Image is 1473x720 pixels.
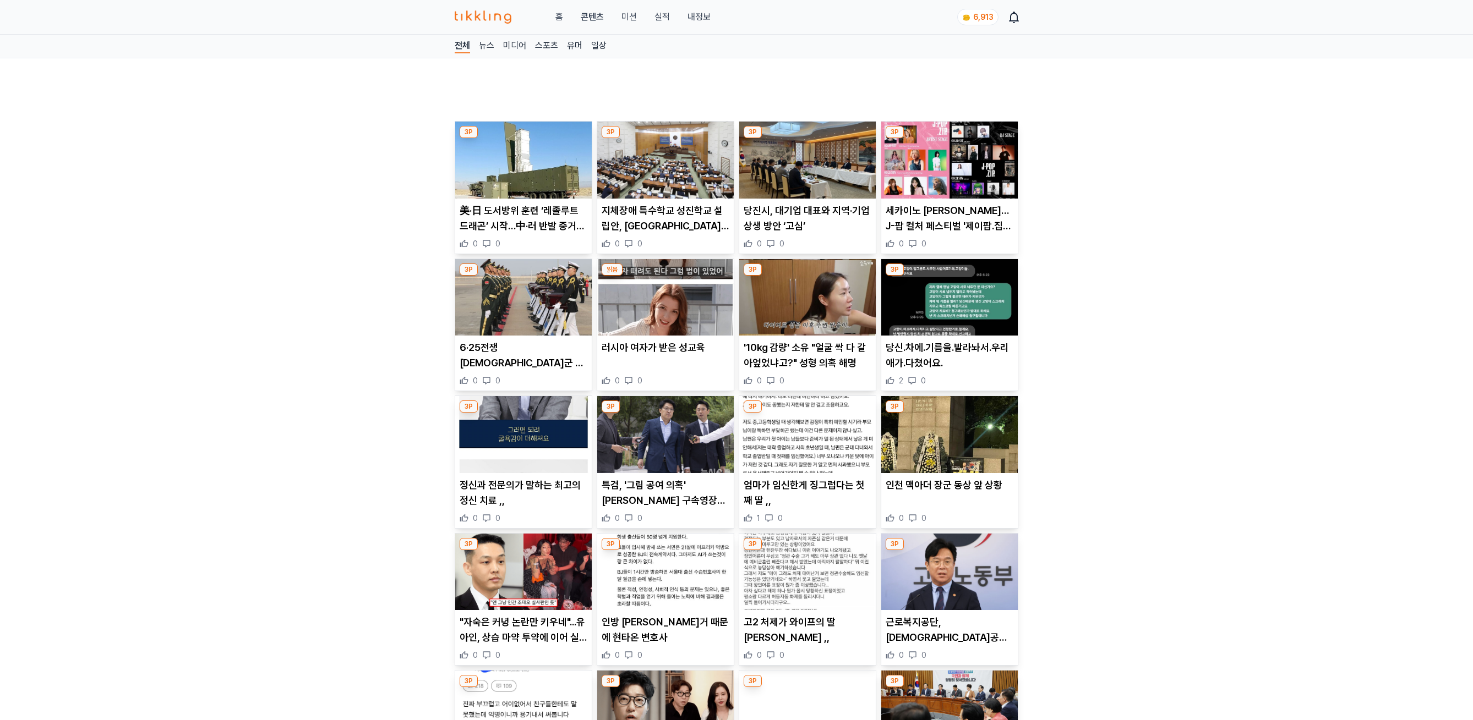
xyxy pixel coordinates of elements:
p: 정신과 전문의가 말하는 최고의 정신 치료 ,, [460,477,587,508]
p: 인방 [PERSON_NAME]거 때문에 현타온 변호사 [602,614,729,645]
div: 3P 인천 맥아더 장군 동상 앞 상황 인천 맥아더 장군 동상 앞 상황 0 0 [881,395,1018,529]
span: 0 [921,375,926,386]
div: 3P [602,126,620,138]
div: 3P [886,263,904,276]
div: 3P [460,538,478,550]
span: 0 [495,375,500,386]
span: 1 [757,513,760,524]
span: 0 [615,513,620,524]
img: '10㎏ 감량' 소유 "얼굴 싹 다 갈아엎었냐고?" 성형 의혹 해명 [739,259,876,336]
p: 고2 처제가 와이프의 딸[PERSON_NAME] ,, [744,614,871,645]
div: 3P 정신과 전문의가 말하는 최고의 정신 치료 ,, 정신과 전문의가 말하는 최고의 정신 치료 ,, 0 0 [455,395,592,529]
a: 전체 [455,39,470,53]
div: 3P 지체장애 특수학교 성진학교 설립안, 서울시의회 통과 지체장애 특수학교 성진학교 설립안, [GEOGRAPHIC_DATA]의회 통과 0 0 [597,121,734,254]
img: coin [962,13,971,22]
img: 엄마가 임신한게 징그럽다는 첫째 딸 ,, [739,396,876,473]
div: 3P [460,400,478,413]
span: 0 [899,238,904,249]
p: 근로복지공단, [DEMOGRAPHIC_DATA]공인노무사회와 업무협약 체결…노무사회와 추진 [886,614,1013,645]
span: 0 [637,650,642,661]
p: 특검, '그림 공여 의혹' [PERSON_NAME] 구속영장…청탁금지법 위반 등(종합) [602,477,729,508]
span: 0 [921,513,926,524]
img: 세카이노 오와리·이브·욘욘…J-팝 컬처 페스티벌 '제이팝.집 2025' [881,122,1018,199]
img: 특검, '그림 공여 의혹' 김상민 구속영장…청탁금지법 위반 등(종합) [597,396,734,473]
div: 3P [744,675,762,687]
button: 미션 [621,10,637,24]
span: 0 [637,375,642,386]
span: 2 [899,375,903,386]
div: 3P [886,675,904,687]
img: 당신.차에.기름을.발라놔서.우리애가.다쳤어요. [881,259,1018,336]
span: 0 [615,375,620,386]
span: 0 [495,238,500,249]
p: 지체장애 특수학교 성진학교 설립안, [GEOGRAPHIC_DATA]의회 통과 [602,203,729,234]
p: 엄마가 임신한게 징그럽다는 첫째 딸 ,, [744,477,871,508]
div: 3P 당진시, 대기업 대표와 지역·기업 상생 방안 ‘고심’ 당진시, 대기업 대표와 지역·기업 상생 방안 ‘고심’ 0 0 [739,121,876,254]
div: 3P 세카이노 오와리·이브·욘욘…J-팝 컬처 페스티벌 '제이팝.집 2025' 세카이노 [PERSON_NAME]…J-팝 컬처 페스티벌 '제이팝.집 2025' 0 0 [881,121,1018,254]
a: coin 6,913 [957,9,996,25]
span: 0 [473,238,478,249]
span: 0 [899,513,904,524]
div: 3P 엄마가 임신한게 징그럽다는 첫째 딸 ,, 엄마가 임신한게 징그럽다는 첫째 딸 ,, 1 0 [739,395,876,529]
span: 0 [899,650,904,661]
img: "자숙은 커녕 논란만 키우네"...유아인, 상습 마약 투약에 이어 실내 흡연에 꽁초 수북한 재떨이 논란 [455,534,592,611]
p: 당신.차에.기름을.발라놔서.우리애가.다쳤어요. [886,340,1013,371]
img: 지체장애 특수학교 성진학교 설립안, 서울시의회 통과 [597,122,734,199]
span: 6,913 [973,13,994,21]
div: 3P [602,675,620,687]
div: 3P 6·25전쟁 중국군 유해 30구 송환…별도 행사는 없어 6·25전쟁 [DEMOGRAPHIC_DATA]군 유해 30구 송환…별도 행사는 없어 0 0 [455,259,592,392]
a: 콘텐츠 [581,10,604,24]
img: 근로복지공단, 한국공인노무사회와 업무협약 체결…노무사회와 추진 [881,534,1018,611]
a: 홈 [555,10,563,24]
span: 0 [757,650,762,661]
div: 3P [886,400,904,413]
img: 당진시, 대기업 대표와 지역·기업 상생 방안 ‘고심’ [739,122,876,199]
p: "자숙은 커녕 논란만 키우네"...유아인, 상습 마약 투약에 이어 실내 흡연에 꽁초 수북한 재떨이 논란 [460,614,587,645]
p: 당진시, 대기업 대표와 지역·기업 상생 방안 ‘고심’ [744,203,871,234]
span: 0 [778,513,783,524]
span: 0 [495,513,500,524]
span: 0 [779,375,784,386]
img: 인방 BJ 돈 버는거 때문에 현타온 변호사 [597,534,734,611]
span: 0 [637,513,642,524]
div: 3P 고2 처제가 와이프의 딸이랍니다 ,, 고2 처제가 와이프의 딸[PERSON_NAME] ,, 0 0 [739,533,876,666]
div: 3P 특검, '그림 공여 의혹' 김상민 구속영장…청탁금지법 위반 등(종합) 특검, '그림 공여 의혹' [PERSON_NAME] 구속영장…청탁금지법 위반 등(종합) 0 0 [597,395,734,529]
span: 0 [779,650,784,661]
img: 러시아 여자가 받은 성교육 [597,259,734,336]
span: 0 [473,650,478,661]
p: 인천 맥아더 장군 동상 앞 상황 [886,477,1013,493]
span: 0 [637,238,642,249]
p: 美·日 도서방위 훈련 ‘레졸루트 드래곤’ 시작…中·러 반발 중거리 미사일 ‘타이폰’ 첫 배치 [460,203,587,234]
span: 0 [473,513,478,524]
div: 3P [602,400,620,413]
div: 3P [886,538,904,550]
a: 미디어 [503,39,526,53]
span: 0 [757,375,762,386]
p: 세카이노 [PERSON_NAME]…J-팝 컬처 페스티벌 '제이팝.집 2025' [886,203,1013,234]
img: 고2 처제가 와이프의 딸이랍니다 ,, [739,534,876,611]
div: 3P [460,263,478,276]
div: 3P 당신.차에.기름을.발라놔서.우리애가.다쳤어요. 당신.차에.기름을.발라놔서.우리애가.다쳤어요. 2 0 [881,259,1018,392]
div: 3P [460,126,478,138]
div: 3P [460,675,478,687]
a: 뉴스 [479,39,494,53]
a: 내정보 [688,10,711,24]
div: 3P [744,126,762,138]
span: 0 [757,238,762,249]
div: 3P "자숙은 커녕 논란만 키우네"...유아인, 상습 마약 투약에 이어 실내 흡연에 꽁초 수북한 재떨이 논란 "자숙은 커녕 논란만 키우네"...유아인, 상습 마약 투약에 이어... [455,533,592,666]
div: 3P 인방 BJ 돈 버는거 때문에 현타온 변호사 인방 [PERSON_NAME]거 때문에 현타온 변호사 0 0 [597,533,734,666]
div: 3P [602,538,620,550]
span: 0 [615,238,620,249]
p: '10㎏ 감량' 소유 "얼굴 싹 다 갈아엎었냐고?" 성형 의혹 해명 [744,340,871,371]
a: 스포츠 [535,39,558,53]
span: 0 [779,238,784,249]
img: 티끌링 [455,10,511,24]
div: 3P [744,400,762,413]
img: 인천 맥아더 장군 동상 앞 상황 [881,396,1018,473]
span: 0 [921,238,926,249]
p: 6·25전쟁 [DEMOGRAPHIC_DATA]군 유해 30구 송환…별도 행사는 없어 [460,340,587,371]
p: 러시아 여자가 받은 성교육 [602,340,729,355]
div: 읽음 [602,263,623,276]
img: 정신과 전문의가 말하는 최고의 정신 치료 ,, [455,396,592,473]
img: 6·25전쟁 중국군 유해 30구 송환…별도 행사는 없어 [455,259,592,336]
